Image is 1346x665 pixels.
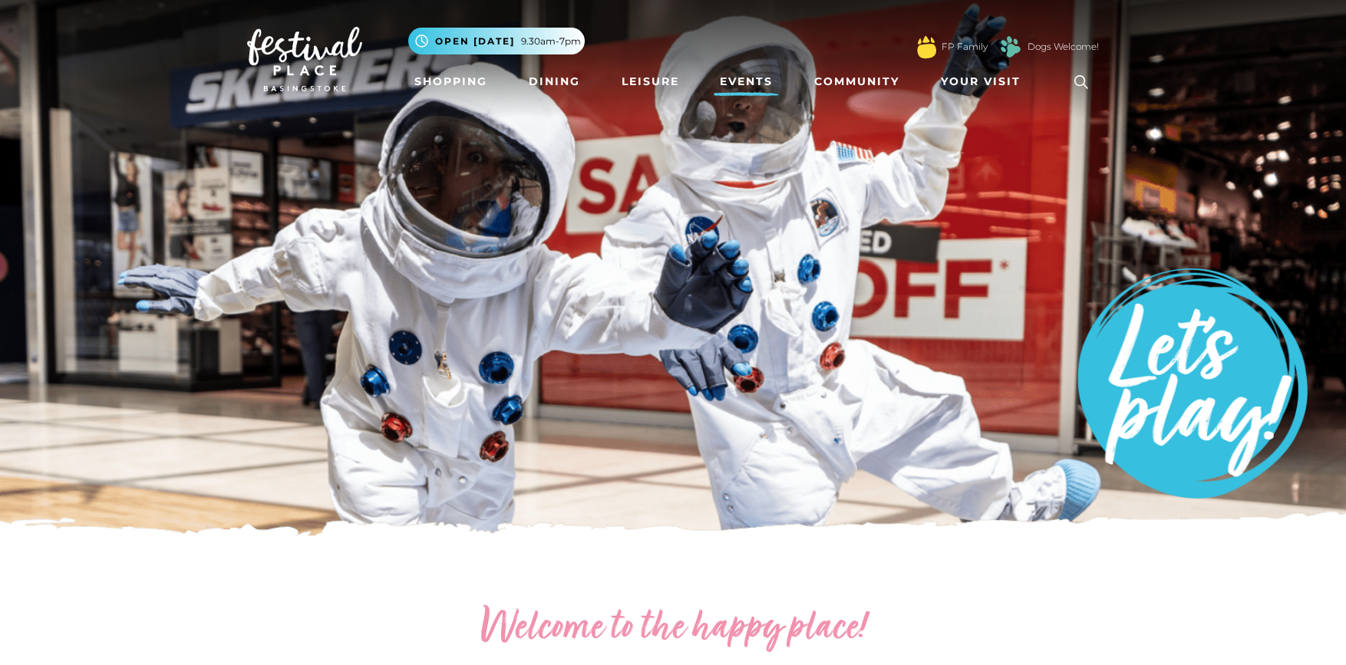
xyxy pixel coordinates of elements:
[523,67,586,96] a: Dining
[941,74,1021,90] span: Your Visit
[935,67,1034,96] a: Your Visit
[714,67,779,96] a: Events
[1028,40,1099,54] a: Dogs Welcome!
[521,35,581,48] span: 9.30am-7pm
[435,35,515,48] span: Open [DATE]
[942,40,988,54] a: FP Family
[320,604,1026,653] h2: Welcome to the happy place!
[408,67,493,96] a: Shopping
[247,27,362,91] img: Festival Place Logo
[615,67,685,96] a: Leisure
[808,67,906,96] a: Community
[408,28,585,54] button: Open [DATE] 9.30am-7pm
